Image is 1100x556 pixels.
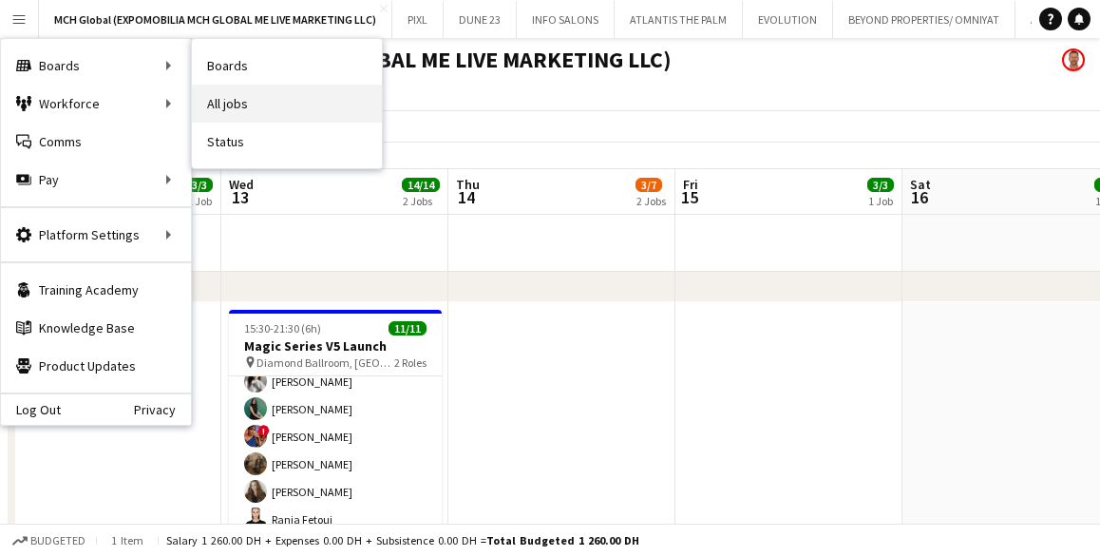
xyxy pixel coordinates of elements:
span: ! [258,425,270,436]
a: Training Academy [1,271,191,309]
h3: Magic Series V5 Launch [229,337,442,355]
app-user-avatar: David O Connor [1062,48,1085,71]
span: 1 item [104,533,150,547]
div: 1 Job [187,194,212,208]
a: Comms [1,123,191,161]
div: 2 Jobs [636,194,666,208]
button: MCH Global (EXPOMOBILIA MCH GLOBAL ME LIVE MARKETING LLC) [39,1,392,38]
div: Salary 1 260.00 DH + Expenses 0.00 DH + Subsistence 0.00 DH = [166,533,639,547]
span: Budgeted [30,534,85,547]
button: ATLANTIS THE PALM [615,1,743,38]
div: 1 Job [868,194,893,208]
span: Thu [456,176,480,193]
a: Privacy [134,402,191,417]
span: 13 [226,186,254,208]
a: Boards [192,47,382,85]
div: Platform Settings [1,216,191,254]
a: Knowledge Base [1,309,191,347]
span: Fri [683,176,698,193]
div: 2 Jobs [403,194,439,208]
div: Pay [1,161,191,199]
a: All jobs [192,85,382,123]
span: 3/7 [635,178,662,192]
button: PIXL [392,1,444,38]
button: Budgeted [9,530,88,551]
a: Status [192,123,382,161]
span: 15:30-21:30 (6h) [244,321,321,336]
button: INFO SALONS [517,1,615,38]
span: 15 [680,186,698,208]
span: Wed [229,176,254,193]
a: Product Updates [1,347,191,385]
span: 3/3 [867,178,894,192]
span: 2 Roles [394,355,427,370]
span: Sat [910,176,931,193]
span: Total Budgeted 1 260.00 DH [486,533,639,547]
button: DUNE 23 [444,1,517,38]
div: Boards [1,47,191,85]
span: Diamond Ballroom, [GEOGRAPHIC_DATA], [GEOGRAPHIC_DATA] [256,355,394,370]
span: 3/3 [186,178,213,192]
span: 14/14 [402,178,440,192]
span: 16 [907,186,931,208]
span: 11/11 [389,321,427,336]
button: EVOLUTION [743,1,833,38]
button: BEYOND PROPERTIES/ OMNIYAT [833,1,1015,38]
div: Workforce [1,85,191,123]
span: 14 [453,186,480,208]
a: Log Out [1,402,61,417]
